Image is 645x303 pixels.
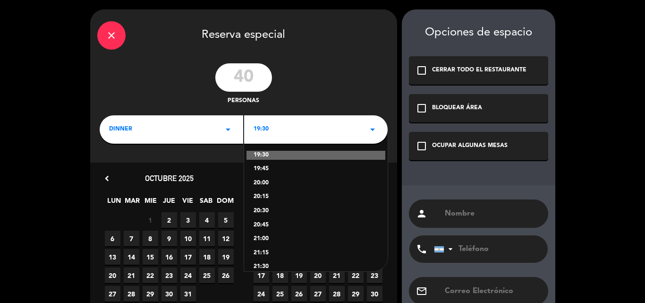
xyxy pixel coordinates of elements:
[198,195,214,211] span: SAB
[218,212,234,228] span: 5
[180,212,196,228] span: 3
[143,286,158,302] span: 29
[105,268,120,283] span: 20
[102,173,112,183] i: chevron_left
[228,96,259,106] span: personas
[143,231,158,246] span: 8
[143,249,158,265] span: 15
[161,286,177,302] span: 30
[217,195,232,211] span: DOM
[254,286,269,302] span: 24
[310,268,326,283] span: 20
[291,268,307,283] span: 19
[125,195,140,211] span: MAR
[444,207,541,220] input: Nombre
[124,231,139,246] span: 7
[143,212,158,228] span: 1
[143,268,158,283] span: 22
[272,286,288,302] span: 25
[180,195,195,211] span: VIE
[218,268,234,283] span: 26
[434,236,456,262] div: Argentina: +54
[416,243,427,255] i: phone
[199,231,215,246] span: 11
[161,212,177,228] span: 2
[161,249,177,265] span: 16
[90,9,397,59] div: Reserva especial
[416,103,427,114] i: check_box_outline_blank
[254,234,378,244] div: 21:00
[367,268,382,283] span: 23
[215,63,272,92] input: 0
[272,268,288,283] span: 18
[310,286,326,302] span: 27
[124,249,139,265] span: 14
[367,124,378,135] i: arrow_drop_down
[246,151,385,160] div: 19:30
[254,192,378,202] div: 20:15
[161,231,177,246] span: 9
[254,164,378,174] div: 19:45
[199,249,215,265] span: 18
[329,268,345,283] span: 21
[432,141,508,151] div: OCUPAR ALGUNAS MESAS
[254,249,378,258] div: 21:15
[161,268,177,283] span: 23
[109,125,132,134] span: DINNER
[180,286,196,302] span: 31
[199,268,215,283] span: 25
[367,286,382,302] span: 30
[124,286,139,302] span: 28
[254,262,378,272] div: 21:30
[416,140,427,152] i: check_box_outline_blank
[254,207,378,216] div: 20:30
[416,286,427,297] i: email
[143,195,159,211] span: MIE
[254,268,269,283] span: 17
[105,286,120,302] span: 27
[124,268,139,283] span: 21
[444,285,541,298] input: Correo Electrónico
[105,231,120,246] span: 6
[254,125,269,134] span: 19:30
[106,30,117,41] i: close
[409,26,548,40] div: Opciones de espacio
[180,268,196,283] span: 24
[432,66,526,75] div: CERRAR TODO EL RESTAURANTE
[180,231,196,246] span: 10
[254,221,378,230] div: 20:45
[434,235,538,263] input: Teléfono
[145,173,194,183] span: octubre 2025
[199,212,215,228] span: 4
[291,286,307,302] span: 26
[348,268,364,283] span: 22
[329,286,345,302] span: 28
[218,231,234,246] span: 12
[161,195,177,211] span: JUE
[254,179,378,188] div: 20:00
[180,249,196,265] span: 17
[218,249,234,265] span: 19
[105,249,120,265] span: 13
[348,286,364,302] span: 29
[106,195,122,211] span: LUN
[416,208,427,219] i: person
[416,65,427,76] i: check_box_outline_blank
[432,104,482,113] div: BLOQUEAR ÁREA
[222,124,234,135] i: arrow_drop_down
